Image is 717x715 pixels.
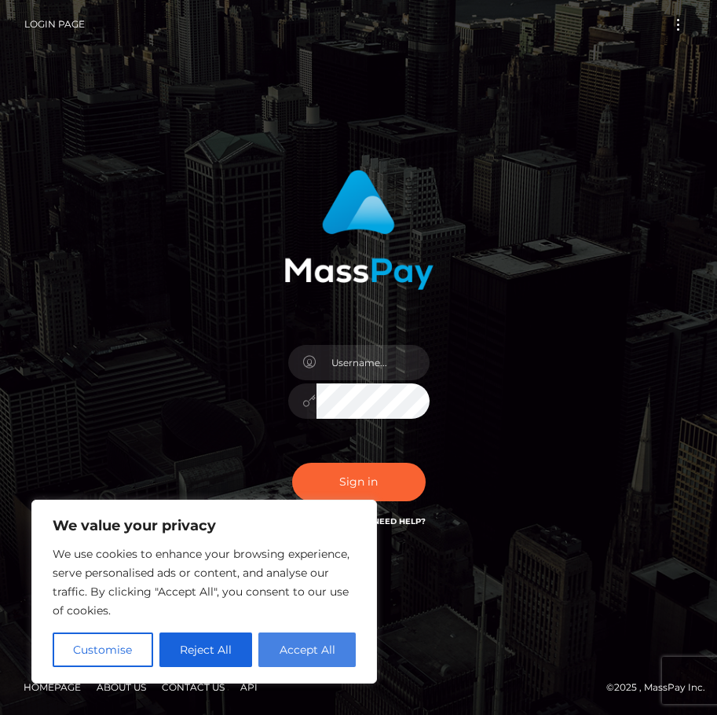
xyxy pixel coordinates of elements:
[24,8,85,41] a: Login Page
[234,675,264,699] a: API
[373,516,426,526] a: Need Help?
[155,675,231,699] a: Contact Us
[258,632,356,667] button: Accept All
[53,516,356,535] p: We value your privacy
[159,632,253,667] button: Reject All
[284,170,433,290] img: MassPay Login
[316,345,430,380] input: Username...
[53,544,356,620] p: We use cookies to enhance your browsing experience, serve personalised ads or content, and analys...
[292,463,426,501] button: Sign in
[17,675,87,699] a: Homepage
[31,500,377,684] div: We value your privacy
[90,675,152,699] a: About Us
[53,632,153,667] button: Customise
[664,14,693,35] button: Toggle navigation
[12,679,705,696] div: © 2025 , MassPay Inc.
